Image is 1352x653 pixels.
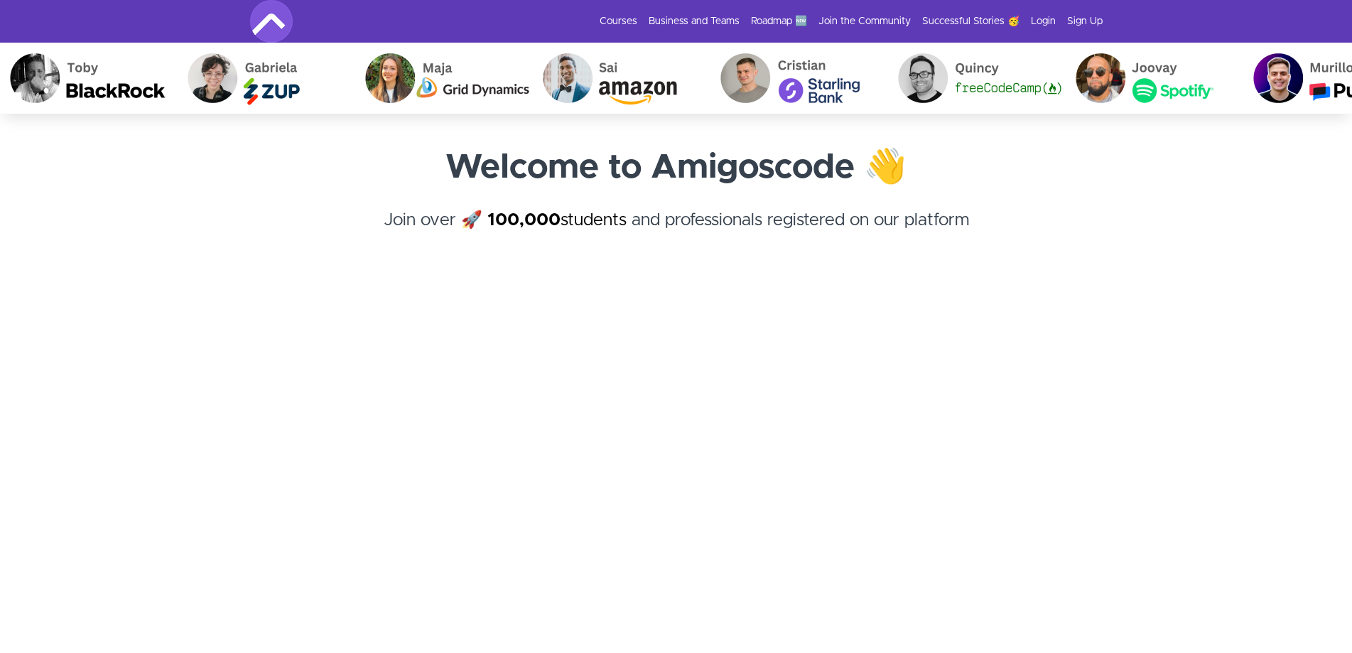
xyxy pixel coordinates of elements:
[487,212,627,229] a: 100,000students
[708,43,886,114] img: Cristian
[353,43,531,114] img: Maja
[1064,43,1241,114] img: Joovay
[751,14,807,28] a: Roadmap 🆕
[531,43,708,114] img: Sai
[886,43,1064,114] img: Quincy
[922,14,1020,28] a: Successful Stories 🥳
[818,14,911,28] a: Join the Community
[649,14,740,28] a: Business and Teams
[600,14,637,28] a: Courses
[445,151,907,185] strong: Welcome to Amigoscode 👋
[175,43,353,114] img: Gabriela
[1067,14,1103,28] a: Sign Up
[1031,14,1056,28] a: Login
[250,207,1103,259] h4: Join over 🚀 and professionals registered on our platform
[487,212,561,229] strong: 100,000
